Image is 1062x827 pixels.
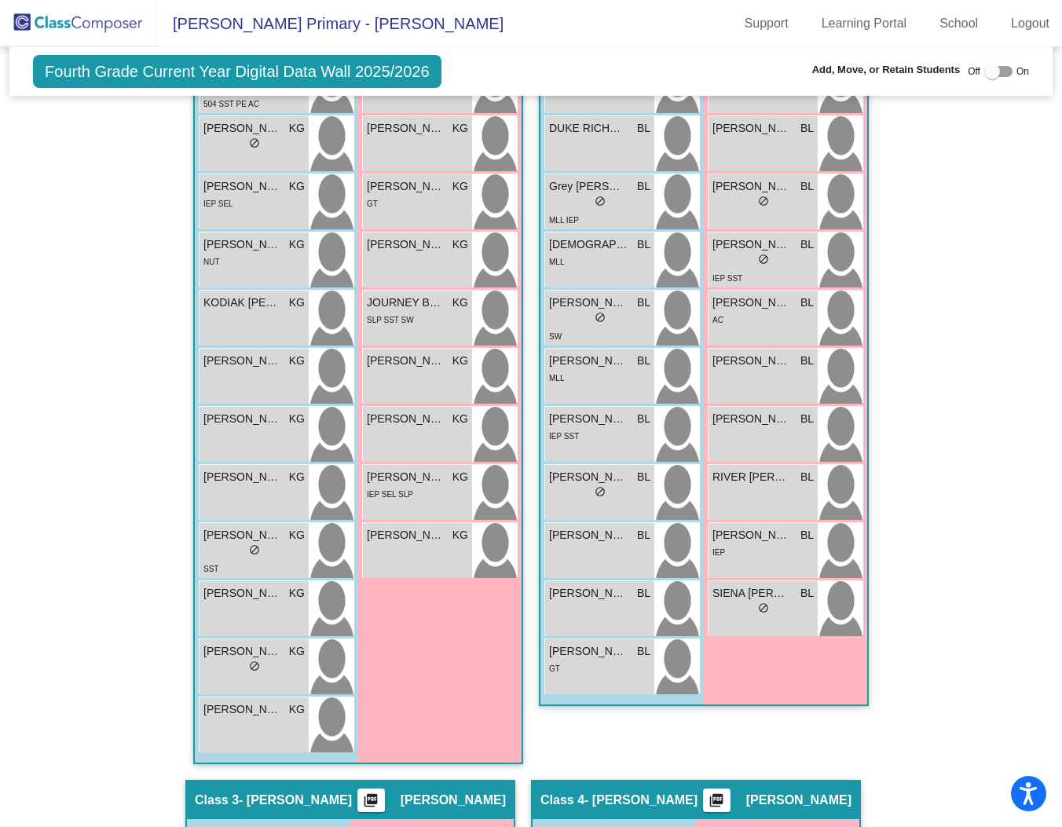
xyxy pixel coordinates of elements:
span: [PERSON_NAME] [549,527,628,543]
span: Fourth Grade Current Year Digital Data Wall 2025/2026 [33,55,441,88]
span: BL [637,411,650,427]
span: [PERSON_NAME] [367,120,445,137]
span: IEP SST [549,432,579,441]
span: [PERSON_NAME] [367,469,445,485]
span: SLP SST SW [367,316,414,324]
span: BL [637,178,650,195]
span: - [PERSON_NAME] [239,792,352,808]
span: KG [289,353,305,369]
span: [PERSON_NAME] [203,178,282,195]
span: KG [452,120,468,137]
span: do_not_disturb_alt [758,254,769,265]
span: [PERSON_NAME] SLAYER [367,527,445,543]
span: [PERSON_NAME] [203,236,282,253]
span: KG [289,178,305,195]
span: [PERSON_NAME] [203,469,282,485]
span: IEP SST [712,274,742,283]
span: 504 SST PE AC [203,100,259,108]
span: Class 3 [195,792,239,808]
span: KG [289,585,305,602]
span: MLL [549,374,564,382]
span: do_not_disturb_alt [249,544,260,555]
span: MLL [549,258,564,266]
span: KG [452,353,468,369]
span: [DEMOGRAPHIC_DATA][PERSON_NAME] [549,236,628,253]
span: do_not_disturb_alt [249,661,260,671]
span: KG [289,236,305,253]
span: [PERSON_NAME] [712,178,791,195]
span: BL [800,527,814,543]
span: JOURNEY BROWN [367,295,445,311]
span: KG [289,643,305,660]
span: SST [203,565,218,573]
span: BL [637,643,650,660]
span: [PERSON_NAME] [549,295,628,311]
span: [PERSON_NAME] [203,585,282,602]
span: IEP SEL [203,199,233,208]
span: KG [289,701,305,718]
span: [PERSON_NAME] [401,792,506,808]
span: RIVER [PERSON_NAME] [712,469,791,485]
span: [PERSON_NAME] [549,643,628,660]
span: [PERSON_NAME] [367,353,445,369]
span: [PERSON_NAME] [549,411,628,427]
span: BL [637,469,650,485]
span: IEP SEL SLP [367,490,413,499]
span: [PERSON_NAME] [367,236,445,253]
span: AC [712,316,723,324]
span: GT [549,664,560,673]
span: [PERSON_NAME] [549,469,628,485]
span: [PERSON_NAME] [203,411,282,427]
span: MLL IEP [549,216,579,225]
span: [PERSON_NAME] [746,792,851,808]
mat-icon: picture_as_pdf [361,792,380,814]
span: [PERSON_NAME] [367,178,445,195]
span: [PERSON_NAME] [712,295,791,311]
span: KG [289,411,305,427]
span: KG [452,178,468,195]
span: KG [452,236,468,253]
span: BL [637,120,650,137]
span: BL [637,353,650,369]
span: do_not_disturb_alt [595,486,606,497]
span: [PERSON_NAME] [712,353,791,369]
span: [PERSON_NAME] [712,120,791,137]
span: Off [968,64,980,79]
span: [PERSON_NAME] [203,701,282,718]
span: [PERSON_NAME] [203,527,282,543]
span: do_not_disturb_alt [758,602,769,613]
span: KODIAK [PERSON_NAME] [203,295,282,311]
span: [PERSON_NAME] [367,411,445,427]
span: [PERSON_NAME] [203,643,282,660]
span: BL [800,295,814,311]
span: On [1016,64,1029,79]
a: School [927,11,991,36]
span: BL [637,295,650,311]
span: BL [637,527,650,543]
span: [PERSON_NAME] [203,353,282,369]
a: Logout [998,11,1062,36]
span: do_not_disturb_alt [758,196,769,207]
button: Print Students Details [703,789,731,812]
span: KG [452,295,468,311]
span: do_not_disturb_alt [595,312,606,323]
span: KG [289,120,305,137]
span: BL [800,585,814,602]
span: - [PERSON_NAME] [584,792,698,808]
span: do_not_disturb_alt [249,137,260,148]
span: KG [289,527,305,543]
span: BL [637,585,650,602]
span: BL [637,236,650,253]
span: [PERSON_NAME] [712,411,791,427]
span: DUKE RICHMOND [549,120,628,137]
span: BL [800,411,814,427]
span: [PERSON_NAME] [712,527,791,543]
span: [PERSON_NAME] [712,236,791,253]
span: [PERSON_NAME] [549,585,628,602]
span: [PERSON_NAME] Primary - [PERSON_NAME] [157,11,504,36]
span: GT [367,199,378,208]
span: BL [800,353,814,369]
span: KG [452,527,468,543]
span: SIENA [PERSON_NAME] [712,585,791,602]
mat-icon: picture_as_pdf [707,792,726,814]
